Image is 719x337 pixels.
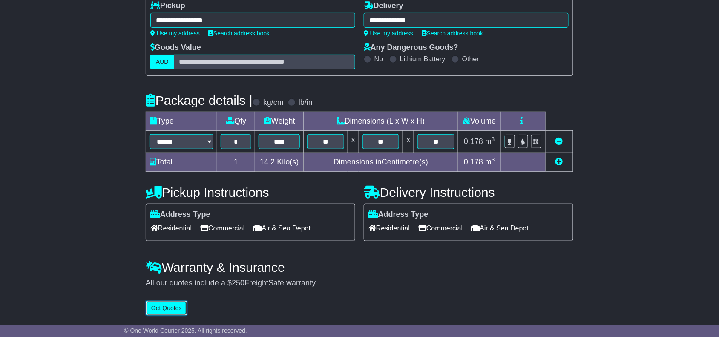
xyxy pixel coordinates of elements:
[146,153,217,172] td: Total
[364,30,413,37] a: Use my address
[146,112,217,131] td: Type
[146,260,573,274] h4: Warranty & Insurance
[124,327,247,334] span: © One World Courier 2025. All rights reserved.
[263,98,284,107] label: kg/cm
[208,30,270,37] a: Search address book
[146,301,187,316] button: Get Quotes
[458,112,500,131] td: Volume
[253,222,311,235] span: Air & Sea Depot
[418,222,463,235] span: Commercial
[260,158,275,166] span: 14.2
[146,279,573,288] div: All our quotes include a $ FreightSafe warranty.
[400,55,446,63] label: Lithium Battery
[348,131,359,153] td: x
[299,98,313,107] label: lb/in
[255,153,304,172] td: Kilo(s)
[364,43,458,52] label: Any Dangerous Goods?
[255,112,304,131] td: Weight
[422,30,483,37] a: Search address book
[304,153,458,172] td: Dimensions in Centimetre(s)
[485,158,495,166] span: m
[492,136,495,142] sup: 3
[464,158,483,166] span: 0.178
[374,55,383,63] label: No
[555,158,563,166] a: Add new item
[150,222,192,235] span: Residential
[368,210,429,219] label: Address Type
[217,112,255,131] td: Qty
[150,55,174,69] label: AUD
[150,1,185,11] label: Pickup
[364,1,403,11] label: Delivery
[364,185,573,199] h4: Delivery Instructions
[464,137,483,146] span: 0.178
[150,30,200,37] a: Use my address
[232,279,244,287] span: 250
[304,112,458,131] td: Dimensions (L x W x H)
[150,43,201,52] label: Goods Value
[200,222,244,235] span: Commercial
[492,156,495,163] sup: 3
[462,55,479,63] label: Other
[217,153,255,172] td: 1
[403,131,414,153] td: x
[150,210,210,219] label: Address Type
[555,137,563,146] a: Remove this item
[146,185,355,199] h4: Pickup Instructions
[472,222,529,235] span: Air & Sea Depot
[368,222,410,235] span: Residential
[485,137,495,146] span: m
[146,93,253,107] h4: Package details |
